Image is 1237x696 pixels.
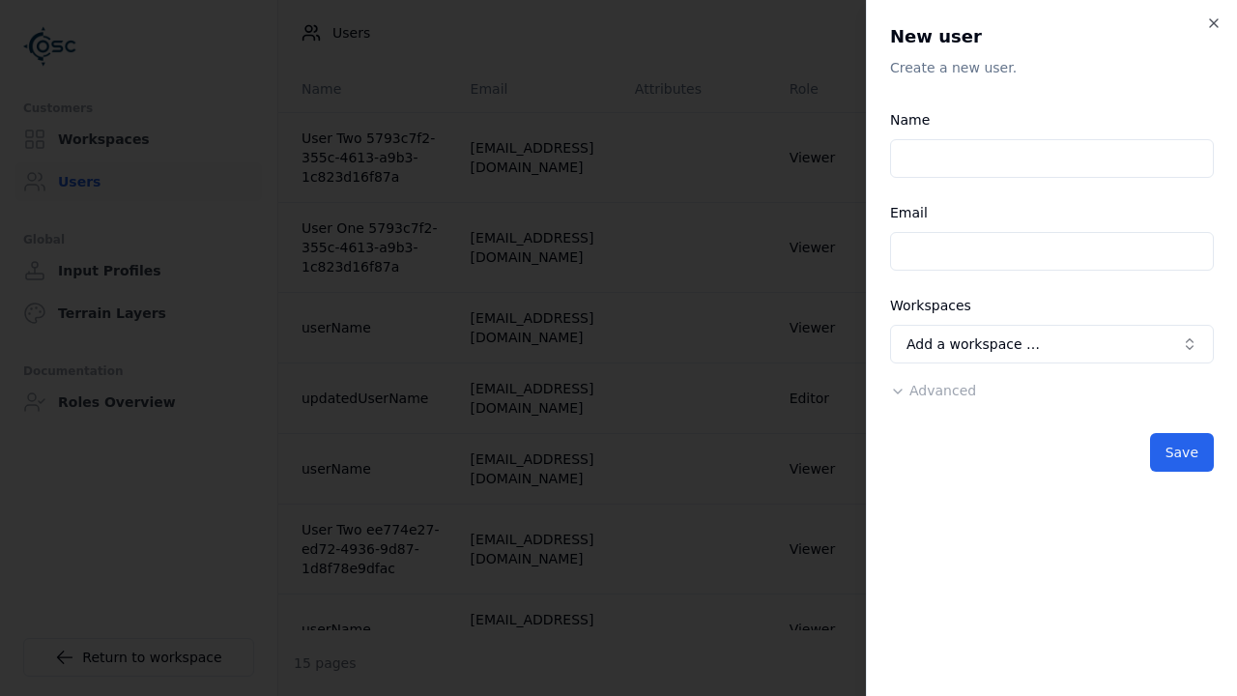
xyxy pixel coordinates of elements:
[909,383,976,398] span: Advanced
[890,23,1214,50] h2: New user
[890,381,976,400] button: Advanced
[890,298,971,313] label: Workspaces
[890,205,928,220] label: Email
[1150,433,1214,472] button: Save
[890,112,930,128] label: Name
[890,58,1214,77] p: Create a new user.
[906,334,1040,354] span: Add a workspace …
